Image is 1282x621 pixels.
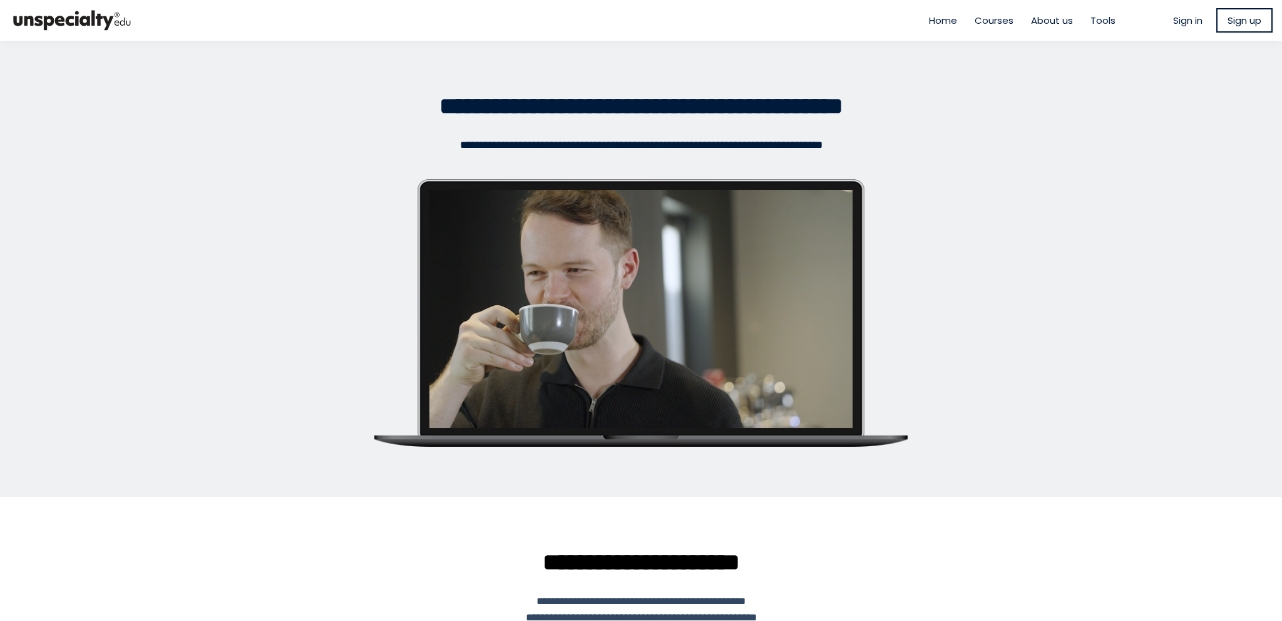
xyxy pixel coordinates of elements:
a: Courses [975,13,1013,28]
a: About us [1031,13,1073,28]
a: Sign up [1216,8,1273,33]
a: Home [929,13,957,28]
img: bc390a18feecddb333977e298b3a00a1.png [9,5,135,36]
a: Tools [1090,13,1115,28]
a: Sign in [1173,13,1203,28]
span: Sign up [1228,13,1261,28]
